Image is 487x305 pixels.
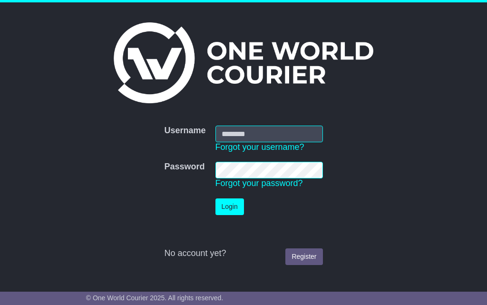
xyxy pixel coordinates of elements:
span: © One World Courier 2025. All rights reserved. [86,294,224,302]
a: Register [285,248,322,265]
label: Username [164,126,205,136]
img: One World [114,22,373,103]
button: Login [215,198,244,215]
a: Forgot your username? [215,142,304,152]
a: Forgot your password? [215,178,303,188]
label: Password [164,162,205,172]
div: No account yet? [164,248,322,259]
